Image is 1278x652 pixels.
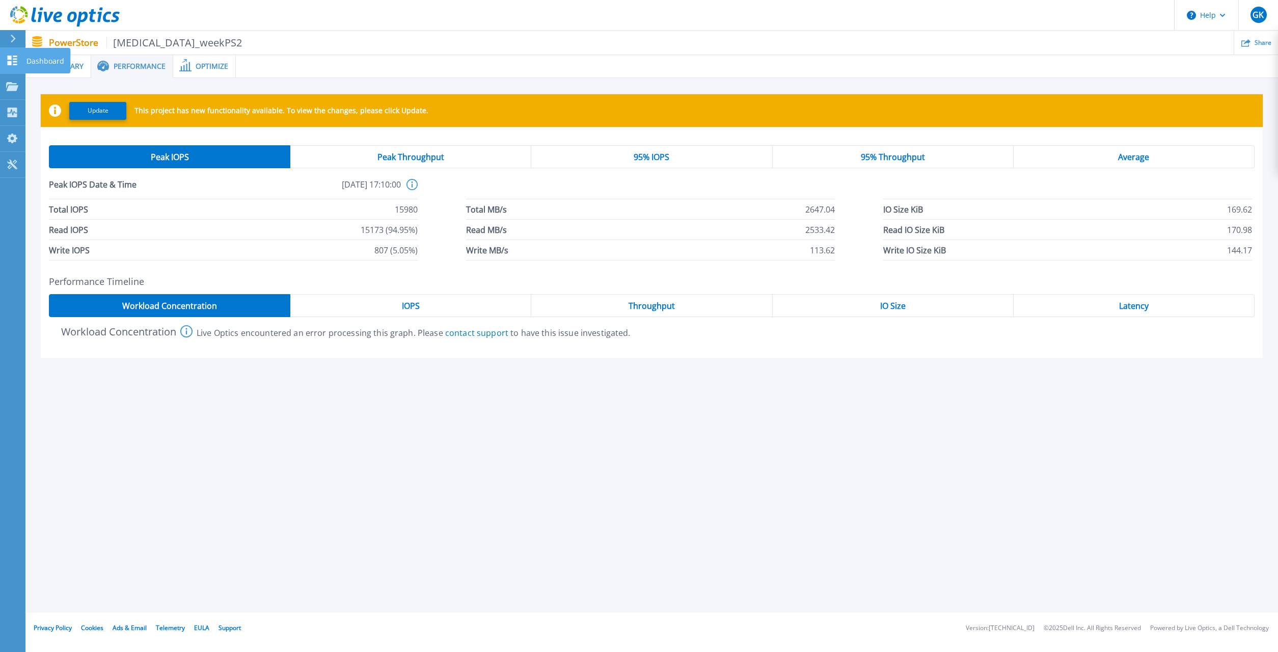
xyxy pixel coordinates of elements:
[113,623,147,632] a: Ads & Email
[1119,302,1149,310] span: Latency
[445,327,508,338] a: contact support
[1227,240,1252,260] span: 144.17
[810,240,835,260] span: 113.62
[225,179,401,199] span: [DATE] 17:10:00
[861,153,925,161] span: 95% Throughput
[883,220,944,240] span: Read IO Size KiB
[466,240,508,260] span: Write MB/s
[880,302,906,310] span: IO Size
[629,302,675,310] span: Throughput
[1150,625,1269,632] li: Powered by Live Optics, a Dell Technology
[377,153,444,161] span: Peak Throughput
[197,328,631,337] div: Live Optics encountered an error processing this graph. Please to have this issue investigated.
[196,63,228,70] span: Optimize
[883,199,923,219] span: IO Size KiB
[361,220,418,240] span: 15173 (94.95%)
[49,179,225,199] span: Peak IOPS Date & Time
[402,302,420,310] span: IOPS
[34,623,72,632] a: Privacy Policy
[69,102,126,120] button: Update
[1118,153,1149,161] span: Average
[883,240,946,260] span: Write IO Size KiB
[81,623,103,632] a: Cookies
[466,199,507,219] span: Total MB/s
[49,37,242,48] p: PowerStore
[1255,40,1271,46] span: Share
[26,48,64,74] p: Dashboard
[966,625,1035,632] li: Version: [TECHNICAL_ID]
[1253,11,1264,19] span: GK
[194,623,209,632] a: EULA
[49,276,1255,287] h2: Performance Timeline
[634,153,669,161] span: 95% IOPS
[151,153,189,161] span: Peak IOPS
[805,220,835,240] span: 2533.42
[114,63,166,70] span: Performance
[49,326,176,337] h4: Workload Concentration
[134,107,428,115] p: This project has new functionality available. To view the changes, please click Update.
[374,240,418,260] span: 807 (5.05%)
[1227,220,1252,240] span: 170.98
[49,199,88,219] span: Total IOPS
[805,199,835,219] span: 2647.04
[395,199,418,219] span: 15980
[49,220,88,240] span: Read IOPS
[219,623,241,632] a: Support
[1227,199,1252,219] span: 169.62
[156,623,185,632] a: Telemetry
[1044,625,1141,632] li: © 2025 Dell Inc. All Rights Reserved
[466,220,507,240] span: Read MB/s
[106,37,242,48] span: [MEDICAL_DATA]_weekPS2
[49,240,90,260] span: Write IOPS
[122,302,217,310] span: Workload Concentration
